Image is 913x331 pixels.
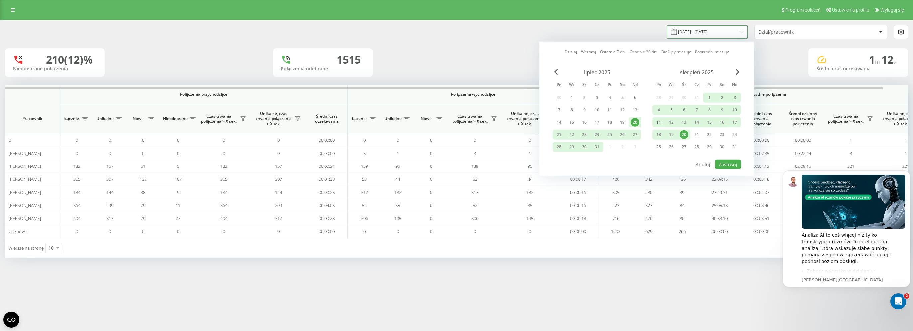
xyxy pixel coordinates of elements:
[703,105,716,115] div: pt 8 sie 2025
[629,117,641,127] div: ndz 20 lip 2025
[141,163,145,169] span: 51
[654,118,663,127] div: 11
[666,80,676,90] abbr: wtorek
[48,245,54,251] div: 10
[9,176,41,182] span: [PERSON_NAME]
[363,92,583,97] span: Połączenia wychodzące
[471,163,478,169] span: 139
[593,106,601,114] div: 10
[220,163,227,169] span: 182
[506,111,544,127] span: Unikalne, czas trwania połączenia > X sek.
[832,7,869,13] span: Ustawienia profilu
[718,93,726,102] div: 2
[176,202,180,208] span: 11
[850,150,852,156] span: 3
[361,189,368,195] span: 317
[787,111,819,127] span: Średni dzienny czas trwania połączenia
[654,143,663,151] div: 25
[645,176,652,182] span: 342
[177,163,179,169] span: 5
[3,10,130,127] div: message notification from Oleksandr, Teraz. Analiza AI to coś więcej niż tylko transkrypcja rozmó...
[384,116,402,121] span: Unikalne
[395,176,400,182] span: 44
[418,116,434,121] span: Nowe
[578,130,591,140] div: śr 23 lip 2025
[580,93,589,102] div: 2
[652,69,741,76] div: sierpień 2025
[680,130,688,139] div: 20
[692,160,714,169] button: Anuluj
[22,14,125,114] div: Message content
[223,137,225,143] span: 0
[306,160,348,173] td: 00:00:24
[397,137,399,143] span: 0
[567,106,576,114] div: 8
[9,163,41,169] span: [PERSON_NAME]
[553,105,565,115] div: pon 7 lip 2025
[629,93,641,103] div: ndz 6 lip 2025
[555,130,563,139] div: 21
[630,49,657,55] a: Ostatnie 30 dni
[728,105,741,115] div: ndz 10 sie 2025
[678,105,690,115] div: śr 6 sie 2025
[177,137,179,143] span: 0
[592,80,602,90] abbr: czwartek
[361,163,368,169] span: 139
[690,105,703,115] div: czw 7 sie 2025
[690,117,703,127] div: czw 14 sie 2025
[827,114,865,124] span: Czas trwania połączenia > X sek.
[816,66,900,72] div: Średni czas oczekiwania
[605,130,614,139] div: 25
[580,143,589,151] div: 30
[629,130,641,140] div: ndz 27 lip 2025
[395,163,400,169] span: 95
[612,189,619,195] span: 505
[690,130,703,140] div: czw 21 sie 2025
[692,118,701,127] div: 14
[430,202,432,208] span: 0
[703,93,716,103] div: pt 1 sie 2025
[255,111,293,127] span: Unikalne, czas trwania połączenia > X sek.
[529,137,531,143] span: 0
[9,189,41,195] span: [PERSON_NAME]
[474,137,476,143] span: 0
[603,105,616,115] div: pt 11 lip 2025
[680,189,684,195] span: 39
[603,130,616,140] div: pt 25 lip 2025
[631,130,639,139] div: 27
[140,176,147,182] span: 132
[616,105,629,115] div: sob 12 lip 2025
[692,106,701,114] div: 7
[554,80,564,90] abbr: poniedziałek
[528,163,532,169] span: 95
[880,7,904,13] span: Wyloguj się
[430,176,432,182] span: 0
[717,80,727,90] abbr: sobota
[46,54,93,66] div: 210 (12)%
[3,312,19,328] button: Open CMP widget
[580,106,589,114] div: 9
[567,143,576,151] div: 29
[130,116,146,121] span: Nowe
[306,199,348,212] td: 00:04:03
[277,137,280,143] span: 0
[705,143,714,151] div: 29
[9,137,11,143] span: 0
[618,118,627,127] div: 19
[661,49,691,55] a: Bieżący miesiąc
[175,176,182,182] span: 107
[277,150,280,156] span: 0
[618,106,627,114] div: 12
[142,150,144,156] span: 0
[311,114,342,124] span: Średni czas oczekiwania
[603,93,616,103] div: pt 4 lip 2025
[715,160,741,169] button: Zastosuj
[337,54,361,66] div: 1515
[718,143,726,151] div: 30
[96,116,114,121] span: Unikalne
[63,116,80,121] span: Łącznie
[142,137,144,143] span: 0
[106,163,113,169] span: 157
[616,117,629,127] div: sob 19 lip 2025
[718,130,726,139] div: 23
